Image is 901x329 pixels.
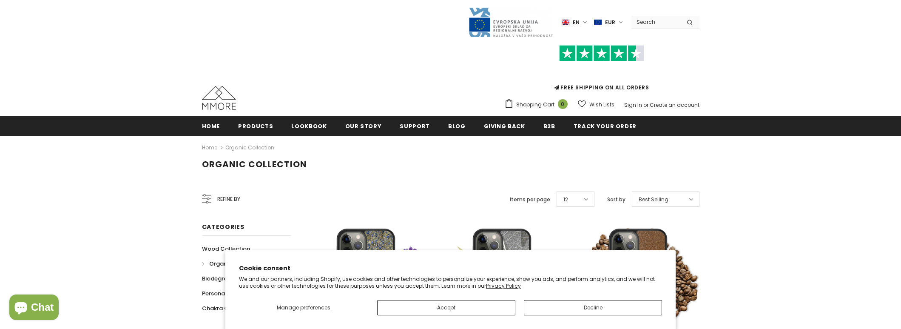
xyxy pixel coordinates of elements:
[504,98,572,111] a: Shopping Cart 0
[202,286,269,301] a: Personalized Collection
[607,195,625,204] label: Sort by
[202,271,275,286] a: Biodegradable Collection
[504,61,699,83] iframe: Customer reviews powered by Trustpilot
[217,195,240,204] span: Refine by
[650,101,699,109] a: Create an account
[589,100,614,109] span: Wish Lists
[563,195,568,204] span: 12
[202,301,254,316] a: Chakra Collection
[345,122,382,130] span: Our Story
[209,260,266,268] span: Organika Collection
[202,275,275,283] span: Biodegradable Collection
[202,116,220,135] a: Home
[562,19,569,26] img: i-lang-1.png
[558,99,568,109] span: 0
[543,116,555,135] a: B2B
[202,256,266,271] a: Organika Collection
[7,295,61,322] inbox-online-store-chat: Shopify online store chat
[468,7,553,38] img: Javni Razpis
[345,116,382,135] a: Our Story
[202,158,307,170] span: Organic Collection
[202,143,217,153] a: Home
[524,300,662,315] button: Decline
[239,300,369,315] button: Manage preferences
[631,16,680,28] input: Search Site
[574,122,637,130] span: Track your order
[202,304,254,312] span: Chakra Collection
[239,276,662,289] p: We and our partners, including Shopify, use cookies and other technologies to personalize your ex...
[543,122,555,130] span: B2B
[448,122,466,130] span: Blog
[574,116,637,135] a: Track your order
[578,97,614,112] a: Wish Lists
[573,18,580,27] span: en
[639,195,668,204] span: Best Selling
[202,241,250,256] a: Wood Collection
[504,49,699,91] span: FREE SHIPPING ON ALL ORDERS
[291,122,327,130] span: Lookbook
[277,304,330,311] span: Manage preferences
[225,144,274,151] a: Organic Collection
[202,245,250,253] span: Wood Collection
[400,116,430,135] a: support
[202,122,220,130] span: Home
[624,101,642,109] a: Sign In
[510,195,550,204] label: Items per page
[448,116,466,135] a: Blog
[605,18,615,27] span: EUR
[238,116,273,135] a: Products
[202,289,269,298] span: Personalized Collection
[516,100,554,109] span: Shopping Cart
[291,116,327,135] a: Lookbook
[202,223,244,231] span: Categories
[468,18,553,26] a: Javni Razpis
[643,101,648,109] span: or
[559,45,644,62] img: Trust Pilot Stars
[202,86,236,110] img: MMORE Cases
[400,122,430,130] span: support
[239,264,662,273] h2: Cookie consent
[484,122,525,130] span: Giving back
[486,282,521,289] a: Privacy Policy
[484,116,525,135] a: Giving back
[377,300,515,315] button: Accept
[238,122,273,130] span: Products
